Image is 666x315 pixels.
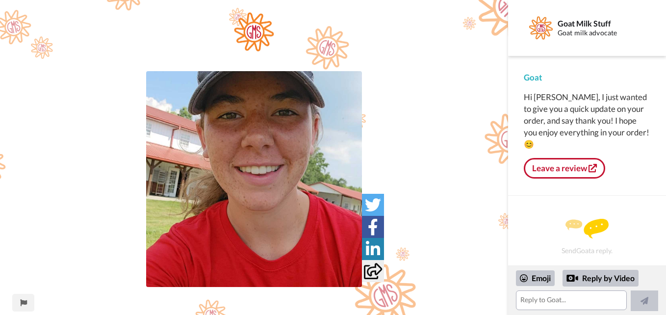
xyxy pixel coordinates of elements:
[234,12,274,52] img: 7916b98f-ae7a-4a87-93be-04eb33a40aaf
[565,219,609,238] img: message.svg
[566,272,578,284] div: Reply by Video
[524,158,605,179] a: Leave a review
[524,91,650,150] div: Hi [PERSON_NAME], I just wanted to give you a quick update on your order, and say thank you! I ho...
[524,72,650,83] div: Goat
[558,29,650,37] div: Goat milk advocate
[563,270,639,287] div: Reply by Video
[558,19,650,28] div: Goat Milk Stuff
[521,213,653,261] div: Send Goat a reply.
[516,270,555,286] div: Emoji
[146,71,362,287] img: bd349389-44f2-481b-b10a-2a6b3a42c13a-thumb.jpg
[529,16,553,40] img: Profile Image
